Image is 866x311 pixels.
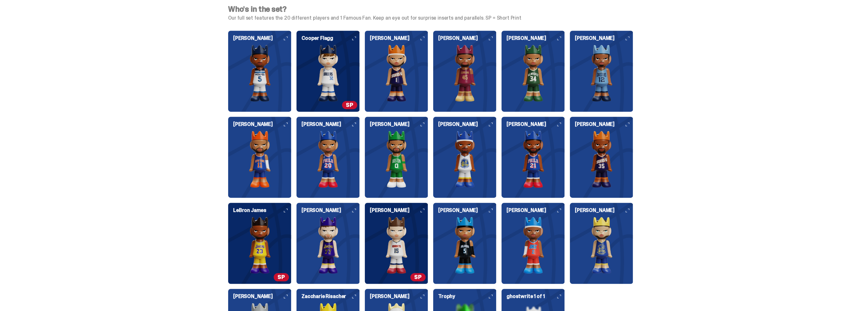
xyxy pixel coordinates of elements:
img: card image [433,217,496,274]
h6: [PERSON_NAME] [438,208,496,213]
img: card image [502,45,565,102]
h6: [PERSON_NAME] [507,208,565,213]
h6: [PERSON_NAME] [575,208,633,213]
h6: [PERSON_NAME] [302,208,360,213]
h6: [PERSON_NAME] [575,36,633,41]
h6: [PERSON_NAME] [370,36,428,41]
h6: [PERSON_NAME] [233,36,291,41]
h6: [PERSON_NAME] [438,122,496,127]
h6: [PERSON_NAME] [370,294,428,299]
img: card image [570,131,633,188]
h6: [PERSON_NAME] [575,122,633,127]
h6: [PERSON_NAME] [438,36,496,41]
span: SP [342,101,357,109]
h6: [PERSON_NAME] [233,122,291,127]
h6: [PERSON_NAME] [370,122,428,127]
img: card image [570,45,633,102]
h6: [PERSON_NAME] [507,122,565,127]
img: card image [228,45,291,102]
img: card image [365,131,428,188]
h6: Trophy [438,294,496,299]
span: SP [274,273,289,281]
p: Our full set features the 20 different players and 1 Famous Fan. Keep an eye out for surprise ins... [228,16,633,21]
h6: Zaccharie Risacher [302,294,360,299]
h6: ghostwrite 1 of 1 [507,294,565,299]
h6: LeBron James [233,208,291,213]
img: card image [228,217,291,274]
img: card image [296,131,360,188]
img: card image [433,45,496,102]
img: card image [570,217,633,274]
h6: [PERSON_NAME] [507,36,565,41]
img: card image [228,131,291,188]
img: card image [365,45,428,102]
h6: [PERSON_NAME] [233,294,291,299]
img: card image [502,131,565,188]
h6: [PERSON_NAME] [370,208,428,213]
img: card image [296,45,360,102]
h6: Cooper Flagg [302,36,360,41]
img: card image [433,131,496,188]
span: SP [410,273,426,281]
img: card image [502,217,565,274]
h6: [PERSON_NAME] [302,122,360,127]
img: card image [365,217,428,274]
h4: Who's in the set? [228,5,633,13]
img: card image [296,217,360,274]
